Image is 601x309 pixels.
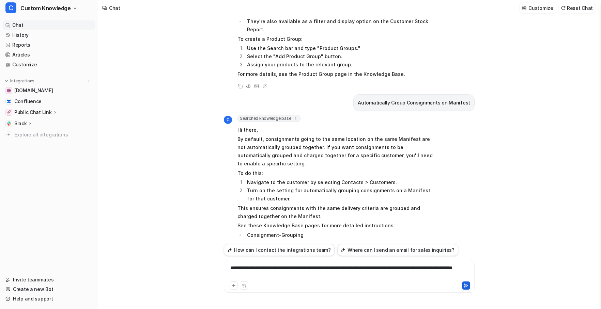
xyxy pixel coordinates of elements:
a: Explore all integrations [3,130,95,140]
button: Where can I send an email for sales inquiries? [337,244,458,256]
p: See these Knowledge Base pages for more detailed instructions: [237,222,437,230]
p: Public Chat Link [14,109,52,116]
a: Reports [3,40,95,50]
img: Confluence [7,99,11,103]
button: Customize [520,3,556,13]
span: Searched knowledge base [237,115,300,122]
p: Automatically Group Consignments on Manifest [358,99,470,107]
a: Customize [3,60,95,69]
span: [DOMAIN_NAME] [14,87,53,94]
li: Assign your products to the relevant group. [245,61,437,69]
img: menu_add.svg [87,79,91,83]
p: Hi there, [237,126,437,134]
button: Reset Chat [559,3,596,13]
li: They're also available as a filter and display option on the Customer Stock Report. [245,17,437,34]
span: C [5,2,16,13]
p: This ensures consignments with the same delivery criteria are grouped and charged together on the... [237,204,437,221]
p: To create a Product Group: [237,35,437,43]
button: How can I contact the integrations team? [224,244,335,256]
p: By default, consignments going to the same location on the same Manifest are not automatically gr... [237,135,437,168]
li: Navigate to the customer by selecting Contacts > Customers. [245,178,437,186]
img: customize [522,5,526,11]
img: explore all integrations [5,131,12,138]
li: Turn on the setting for automatically grouping consignments on a Manifest for that customer. [245,186,437,203]
li: Select the "Add Product Group" button. [245,52,437,61]
p: Integrations [10,78,34,84]
a: History [3,30,95,40]
div: Chat [109,4,120,12]
a: help.cartoncloud.com[DOMAIN_NAME] [3,86,95,95]
img: help.cartoncloud.com [7,88,11,93]
span: C [224,116,232,124]
span: Custom Knowledge [20,3,71,13]
p: Slack [14,120,27,127]
a: Create a new Bot [3,284,95,294]
a: Help and support [3,294,95,304]
li: Consignment-Grouping [245,231,437,239]
a: Chat [3,20,95,30]
img: Public Chat Link [7,110,11,114]
img: expand menu [4,79,9,83]
a: Articles [3,50,95,60]
button: Integrations [3,78,36,84]
p: For more details, see the Product Group page in the Knowledge Base. [237,70,437,78]
a: Invite teammates [3,275,95,284]
img: reset [561,5,566,11]
p: Customize [528,4,553,12]
span: Confluence [14,98,42,105]
img: Slack [7,121,11,126]
a: ConfluenceConfluence [3,97,95,106]
p: To do this: [237,169,437,177]
li: Use the Search bar and type "Product Groups." [245,44,437,52]
span: Explore all integrations [14,129,92,140]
